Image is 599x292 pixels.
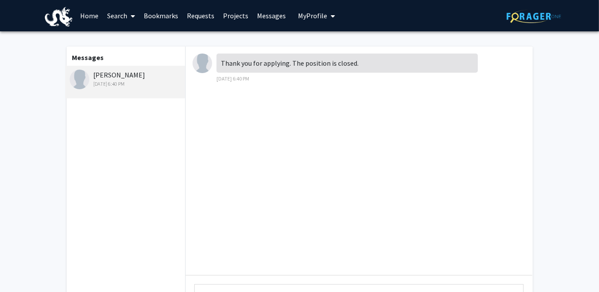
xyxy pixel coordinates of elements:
[193,54,212,73] img: Anup Das
[70,70,89,89] img: Anup Das
[219,0,253,31] a: Projects
[183,0,219,31] a: Requests
[76,0,103,31] a: Home
[139,0,183,31] a: Bookmarks
[217,75,249,82] span: [DATE] 6:40 PM
[70,70,183,88] div: [PERSON_NAME]
[507,10,561,23] img: ForagerOne Logo
[103,0,139,31] a: Search
[253,0,290,31] a: Messages
[7,253,37,285] iframe: Chat
[217,54,478,73] div: Thank you for applying. The position is closed.
[70,80,183,88] div: [DATE] 6:40 PM
[72,53,104,62] b: Messages
[298,11,327,20] span: My Profile
[45,7,73,27] img: Drexel University Logo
